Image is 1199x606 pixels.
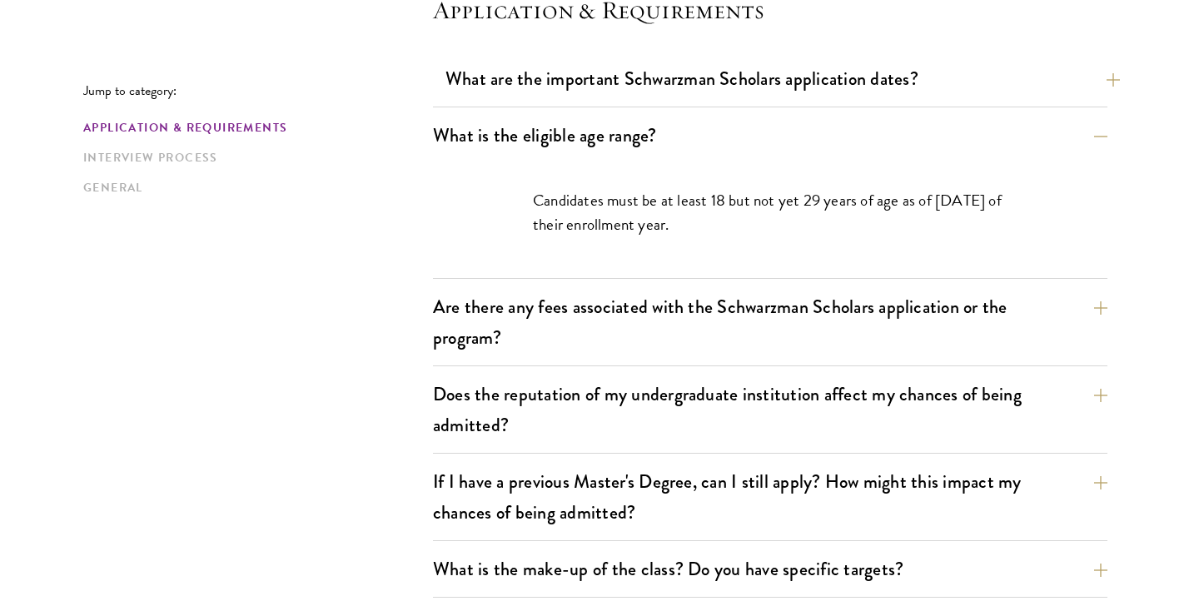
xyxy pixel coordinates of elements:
[433,117,1107,154] button: What is the eligible age range?
[433,463,1107,531] button: If I have a previous Master's Degree, can I still apply? How might this impact my chances of bein...
[433,288,1107,356] button: Are there any fees associated with the Schwarzman Scholars application or the program?
[83,83,433,98] p: Jump to category:
[83,149,423,166] a: Interview Process
[533,188,1007,236] p: Candidates must be at least 18 but not yet 29 years of age as of [DATE] of their enrollment year.
[83,119,423,137] a: Application & Requirements
[83,179,423,196] a: General
[433,375,1107,444] button: Does the reputation of my undergraduate institution affect my chances of being admitted?
[433,550,1107,588] button: What is the make-up of the class? Do you have specific targets?
[445,60,1120,97] button: What are the important Schwarzman Scholars application dates?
